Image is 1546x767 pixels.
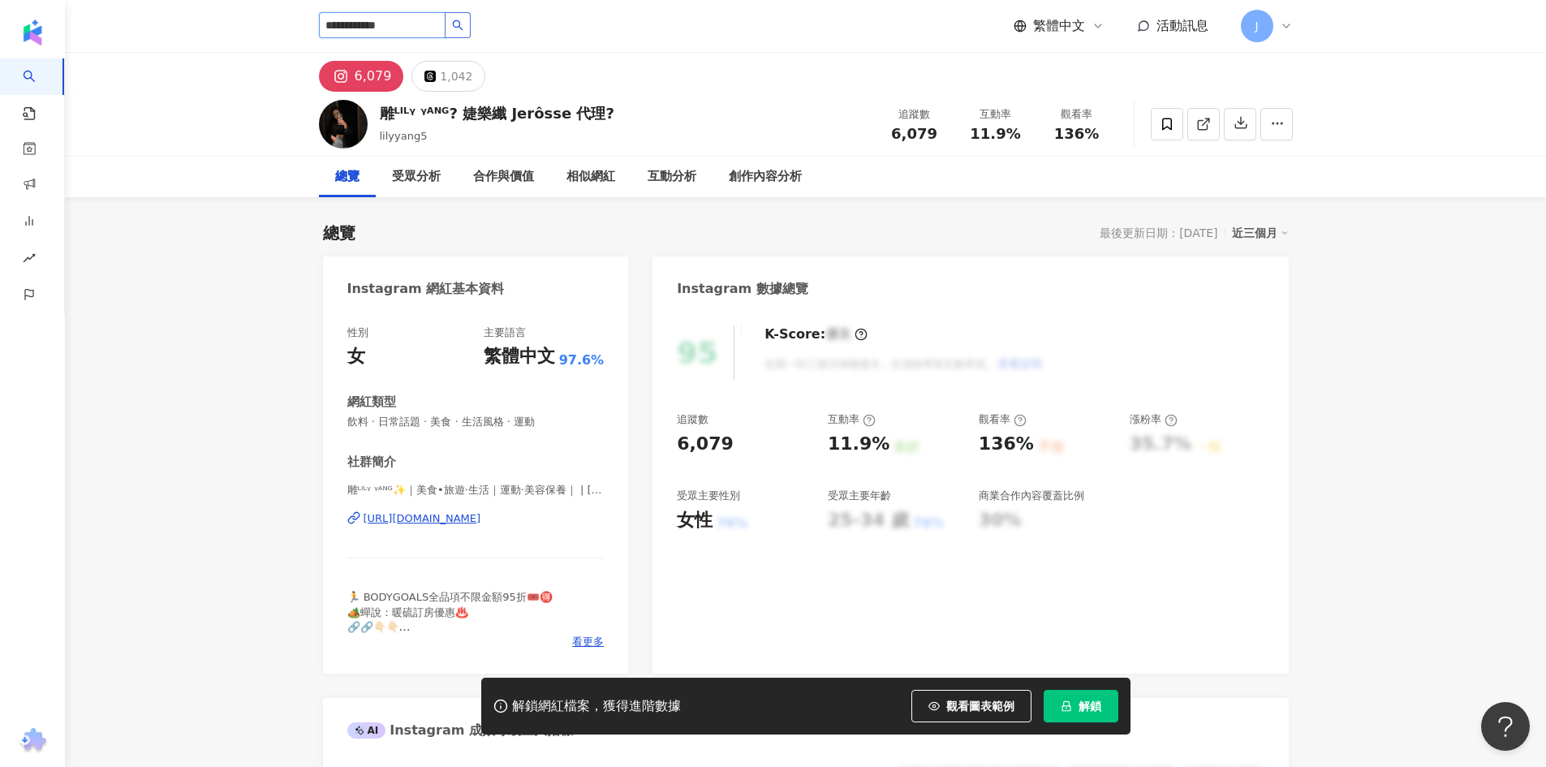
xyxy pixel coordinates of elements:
[484,344,555,369] div: 繁體中文
[911,690,1031,722] button: 觀看圖表範例
[347,394,396,411] div: 網紅類型
[1079,700,1101,713] span: 解鎖
[677,508,713,533] div: 女性
[979,412,1027,427] div: 觀看率
[19,19,45,45] img: logo icon
[319,100,368,149] img: KOL Avatar
[1061,700,1072,712] span: lock
[347,415,605,429] span: 飲料 · 日常話題 · 美食 · 生活風格 · 運動
[323,222,355,244] div: 總覽
[677,412,708,427] div: 追蹤數
[347,591,553,692] span: 🏃 BODYGOALS全品項不限金額95折🎟️🉐 🏕️蟬說：暖硫訂房優惠♨️ 🔗🔗👇🏻👇🏻 ㊙️Google 在地嚮導第7級 - 🗃合作邀約小盒子私訊or E-mail📧 #revu_tw_39...
[380,103,614,123] div: 雕ᴸᴵᴸᵞ ᵞᴬᴺᴳ? 婕樂纖 Jerôsse 代理?
[473,167,534,187] div: 合作與價值
[884,106,945,123] div: 追蹤數
[891,125,937,142] span: 6,079
[965,106,1027,123] div: 互動率
[828,412,876,427] div: 互動率
[392,167,441,187] div: 受眾分析
[17,728,49,754] img: chrome extension
[364,511,481,526] div: [URL][DOMAIN_NAME]
[970,126,1020,142] span: 11.9%
[1130,412,1178,427] div: 漲粉率
[335,167,360,187] div: 總覽
[946,700,1014,713] span: 觀看圖表範例
[828,489,891,503] div: 受眾主要年齡
[440,65,472,88] div: 1,042
[319,61,404,92] button: 6,079
[677,280,808,298] div: Instagram 數據總覽
[23,242,36,278] span: rise
[828,432,889,457] div: 11.9%
[1046,106,1108,123] div: 觀看率
[979,432,1034,457] div: 136%
[512,698,681,715] div: 解鎖網紅檔案，獲得進階數據
[1255,17,1258,35] span: J
[677,489,740,503] div: 受眾主要性別
[347,511,605,526] a: [URL][DOMAIN_NAME]
[347,344,365,369] div: 女
[729,167,802,187] div: 創作內容分析
[23,58,55,122] a: search
[380,130,428,142] span: lilyyang5
[452,19,463,31] span: search
[1033,17,1085,35] span: 繁體中文
[979,489,1084,503] div: 商業合作內容覆蓋比例
[411,61,485,92] button: 1,042
[355,65,392,88] div: 6,079
[347,483,605,498] span: 雕ᴸᴵᴸᵞ ᵞᴬᴺᴳ✨｜美食•旅遊·生活｜運動·美容保養｜ | [GEOGRAPHIC_DATA]
[1100,226,1217,239] div: 最後更新日期：[DATE]
[559,351,605,369] span: 97.6%
[1156,18,1208,33] span: 活動訊息
[1044,690,1118,722] button: 解鎖
[1054,126,1100,142] span: 136%
[347,454,396,471] div: 社群簡介
[648,167,696,187] div: 互動分析
[347,325,368,340] div: 性別
[764,325,868,343] div: K-Score :
[1232,222,1289,243] div: 近三個月
[566,167,615,187] div: 相似網紅
[347,280,505,298] div: Instagram 網紅基本資料
[572,635,604,649] span: 看更多
[677,432,734,457] div: 6,079
[484,325,526,340] div: 主要語言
